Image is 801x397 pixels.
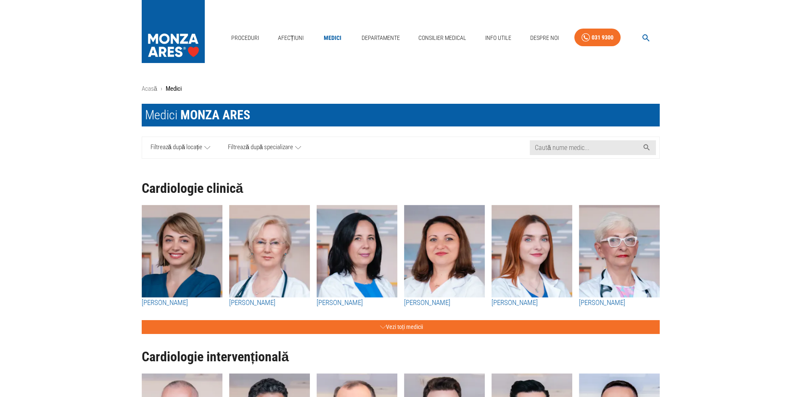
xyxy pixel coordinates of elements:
a: Acasă [142,85,157,92]
a: 031 9300 [574,29,621,47]
img: Dr. Irina Macovei Dorobanțu [492,205,572,297]
a: [PERSON_NAME] [404,297,485,308]
nav: breadcrumb [142,84,660,94]
p: Medici [166,84,182,94]
div: 031 9300 [592,32,613,43]
li: › [161,84,162,94]
a: [PERSON_NAME] [229,297,310,308]
span: MONZA ARES [180,108,250,122]
img: Dr. Raluca Naidin [404,205,485,297]
a: Departamente [358,29,403,47]
a: Filtrează după locație [142,137,219,158]
a: Despre Noi [527,29,562,47]
a: Afecțiuni [275,29,307,47]
a: Proceduri [228,29,262,47]
a: [PERSON_NAME] [142,297,222,308]
a: Filtrează după specializare [219,137,310,158]
img: Dr. Dana Constantinescu [229,205,310,297]
h1: Cardiologie clinică [142,181,660,196]
a: [PERSON_NAME] [579,297,660,308]
span: Filtrează după locație [151,142,203,153]
a: Consilier Medical [415,29,470,47]
h1: Cardiologie intervențională [142,350,660,364]
a: [PERSON_NAME] [492,297,572,308]
button: Vezi toți medicii [142,320,660,334]
img: Dr. Mihaela Rugină [579,205,660,297]
span: Filtrează după specializare [228,142,293,153]
div: Medici [145,107,250,123]
a: Info Utile [482,29,515,47]
a: Medici [319,29,346,47]
a: [PERSON_NAME] [317,297,397,308]
img: Dr. Alexandra Postu [317,205,397,297]
img: Dr. Silvia Deaconu [142,205,222,297]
